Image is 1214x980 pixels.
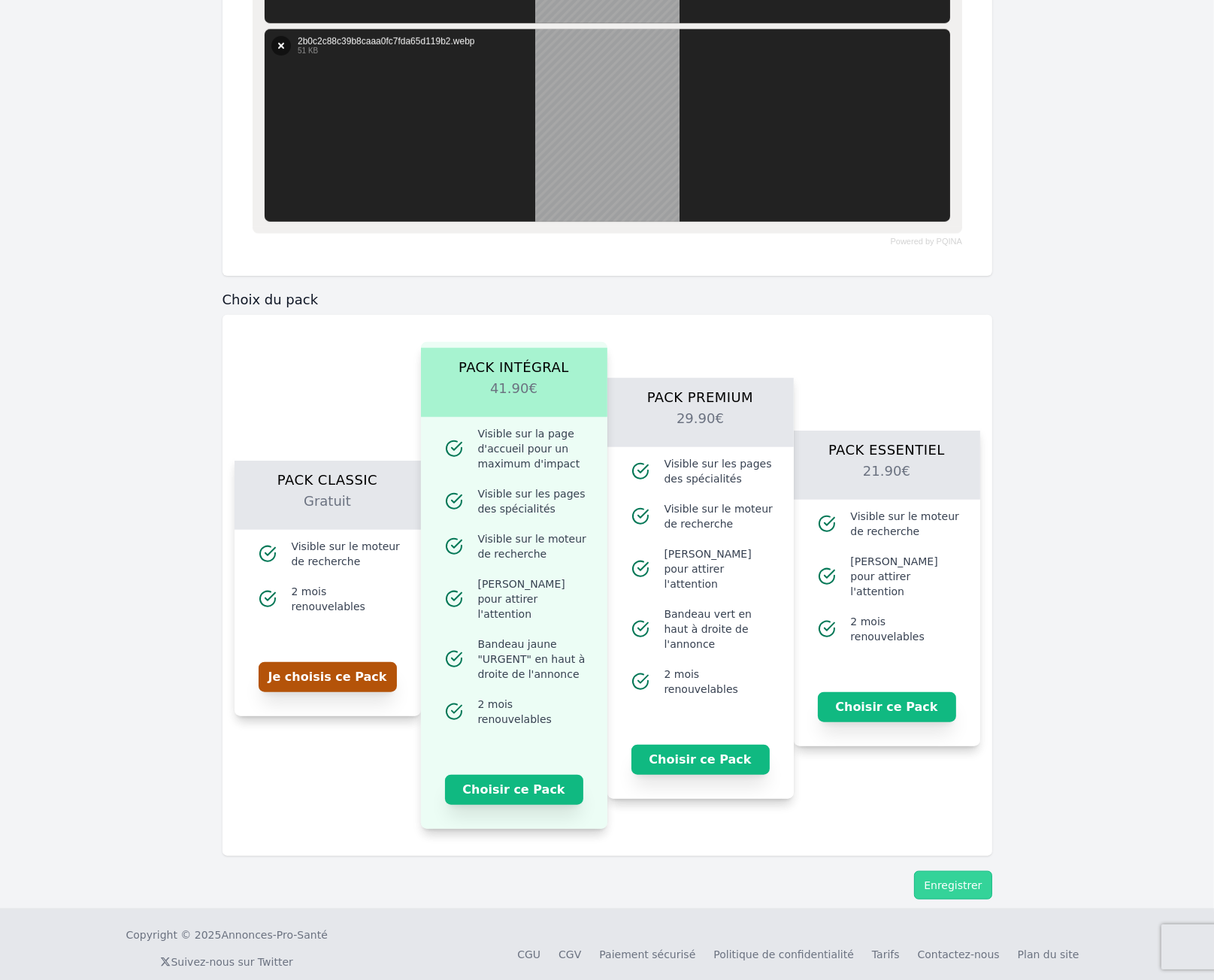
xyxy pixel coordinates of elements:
[851,614,962,644] span: 2 mois renouvelables
[665,456,776,486] span: Visible sur les pages des spécialités
[559,948,581,960] a: CGV
[665,606,776,652] span: Bandeau vert en haut à droite de l'annonce
[253,491,403,530] h2: Gratuit
[478,486,589,516] span: Visible sur les pages des spécialités
[631,745,770,775] button: Choisir ce Pack
[126,927,328,942] div: Copyright © 2025
[292,584,403,614] span: 2 mois renouvelables
[478,576,589,622] span: [PERSON_NAME] pour attirer l'attention
[812,461,962,500] h2: 21.90€
[161,956,293,968] a: Suivez-nous sur Twitter
[478,426,589,471] span: Visible sur la page d'accueil pour un maximum d'impact
[478,697,589,727] span: 2 mois renouvelables
[478,637,589,682] span: Bandeau jaune "URGENT" en haut à droite de l'annonce
[478,531,589,561] span: Visible sur le moteur de recherche
[665,546,776,591] span: [PERSON_NAME] pour attirer l'attention
[599,948,695,960] a: Paiement sécurisé
[851,509,962,539] span: Visible sur le moteur de recherche
[812,431,962,461] h1: Pack Essentiel
[625,408,776,447] h2: 29.90€
[439,348,589,378] h1: Pack Intégral
[253,461,403,491] h1: Pack Classic
[665,501,776,531] span: Visible sur le moteur de recherche
[517,948,540,960] a: CGU
[221,927,327,942] a: Annonces-Pro-Santé
[918,948,1000,960] a: Contactez-nous
[713,948,854,960] a: Politique de confidentialité
[914,871,991,900] button: Enregistrer
[259,662,397,692] button: Je choisis ce Pack
[439,378,589,417] h2: 41.90€
[625,378,776,408] h1: Pack Premium
[818,692,956,722] button: Choisir ce Pack
[872,948,900,960] a: Tarifs
[223,291,992,309] h3: Choix du pack
[445,775,583,805] button: Choisir ce Pack
[665,667,776,697] span: 2 mois renouvelables
[292,539,403,569] span: Visible sur le moteur de recherche
[851,554,962,599] span: [PERSON_NAME] pour attirer l'attention
[1018,948,1079,960] a: Plan du site
[890,238,961,245] a: Powered by PQINA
